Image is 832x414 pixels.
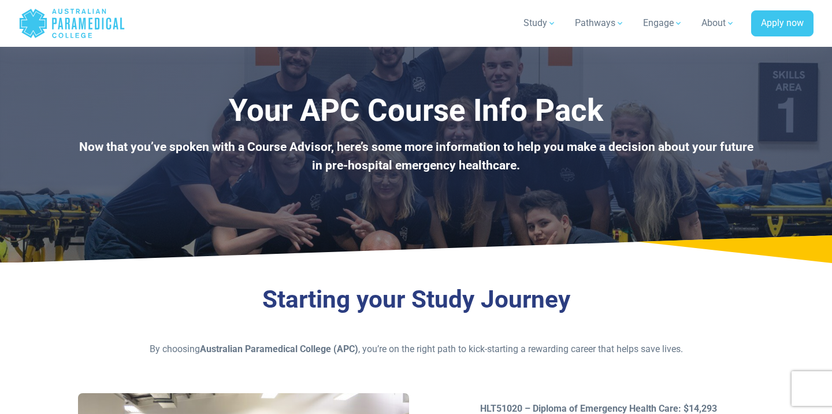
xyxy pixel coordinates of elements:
p: By choosing , you’re on the right path to kick-starting a rewarding career that helps save lives. [78,342,754,356]
strong: Australian Paramedical College (APC) [200,343,358,354]
h1: Your APC Course Info Pack [78,93,754,129]
b: Now that you’ve spoken with a Course Advisor, here’s some more information to help you make a dec... [79,140,753,172]
h3: Starting your Study Journey [78,285,754,315]
a: Engage [636,7,690,39]
a: Australian Paramedical College [18,5,125,42]
a: About [694,7,742,39]
a: Apply now [751,10,814,37]
strong: HLT51020 – Diploma of Emergency Health Care: $14,293 [480,403,717,414]
a: Study [517,7,563,39]
a: Pathways [568,7,632,39]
